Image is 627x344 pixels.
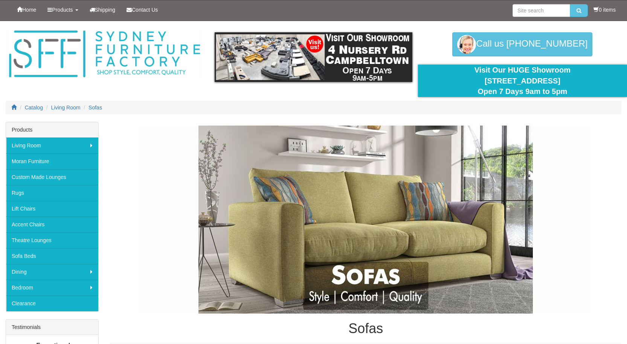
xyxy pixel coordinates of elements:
[6,280,98,296] a: Bedroom
[84,0,121,19] a: Shipping
[6,232,98,248] a: Theatre Lounges
[6,201,98,217] a: Lift Chairs
[42,0,84,19] a: Products
[52,7,73,13] span: Products
[51,105,81,111] a: Living Room
[22,7,36,13] span: Home
[215,32,412,82] img: showroom.gif
[593,6,616,14] li: 0 items
[6,29,203,80] img: Sydney Furniture Factory
[6,153,98,169] a: Moran Furniture
[132,7,158,13] span: Contact Us
[513,4,570,17] input: Site search
[6,185,98,201] a: Rugs
[11,0,42,19] a: Home
[6,217,98,232] a: Accent Chairs
[6,248,98,264] a: Sofa Beds
[110,321,621,336] h1: Sofas
[95,7,116,13] span: Shipping
[140,126,592,314] img: Sofas
[25,105,43,111] a: Catalog
[6,169,98,185] a: Custom Made Lounges
[424,65,621,97] div: Visit Our HUGE Showroom [STREET_ADDRESS] Open 7 Days 9am to 5pm
[6,264,98,280] a: Dining
[6,296,98,311] a: Clearance
[88,105,102,111] a: Sofas
[121,0,163,19] a: Contact Us
[6,122,98,138] div: Products
[6,138,98,153] a: Living Room
[6,320,98,335] div: Testimonials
